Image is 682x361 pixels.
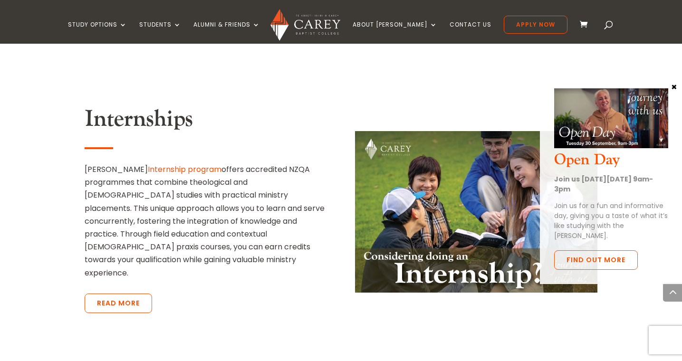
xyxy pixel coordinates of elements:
p: Join us for a fun and informative day, giving you a taste of what it’s like studying with the [PE... [554,201,668,241]
a: Study Options [68,21,127,44]
h3: Open Day [554,151,668,174]
a: Apply Now [504,16,567,34]
img: Open Day Oct 2025 [554,88,668,148]
a: Alumni & Friends [193,21,260,44]
a: About [PERSON_NAME] [353,21,437,44]
img: Carey Baptist College [270,9,340,41]
a: Find out more [554,250,638,270]
h2: Internships [85,105,327,138]
a: Contact Us [450,21,491,44]
button: Close [670,82,679,91]
a: Open Day Oct 2025 [554,140,668,151]
p: [PERSON_NAME] offers accredited NZQA programmes that combine theological and [DEMOGRAPHIC_DATA] s... [85,163,327,279]
img: Internships_2023 [355,131,597,293]
strong: Join us [DATE][DATE] 9am-3pm [554,174,653,194]
a: Students [139,21,181,44]
a: Read More [85,294,152,313]
a: Internship program [148,164,221,175]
